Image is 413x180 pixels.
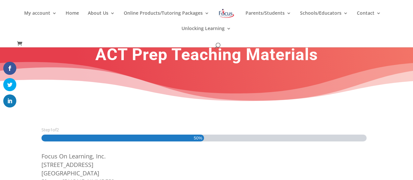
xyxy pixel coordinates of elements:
span: 1 [50,127,53,133]
h3: Step of [41,128,372,132]
a: Home [66,11,79,26]
a: Contact [357,11,381,26]
a: About Us [88,11,115,26]
span: 2 [56,127,59,133]
img: Focus on Learning [218,8,235,19]
a: Parents/Students [246,11,291,26]
span: 50% [194,135,202,141]
h1: ACT Prep Teaching Materials [41,48,372,64]
a: Schools/Educators [300,11,348,26]
a: Online Products/Tutoring Packages [124,11,209,26]
a: My account [24,11,57,26]
a: Unlocking Learning [182,26,231,41]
